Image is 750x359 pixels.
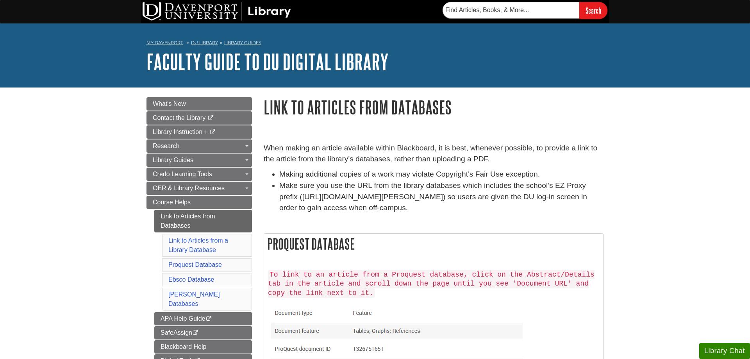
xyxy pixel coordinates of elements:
[146,39,183,46] a: My Davenport
[154,340,252,354] a: Blackboard Help
[168,261,222,268] a: Proquest Database
[191,40,218,45] a: DU Library
[264,234,603,254] h2: Proquest Database
[153,129,208,135] span: Library Instruction +
[154,210,252,232] a: Link to Articles from Databases
[146,50,389,74] a: Faculty Guide to DU Digital Library
[192,330,199,336] i: This link opens in a new window
[146,154,252,167] a: Library Guides
[264,97,604,117] h1: Link to Articles from Databases
[153,171,212,177] span: Credo Learning Tools
[146,38,604,50] nav: breadcrumb
[143,2,291,21] img: DU Library
[579,2,607,19] input: Search
[146,196,252,209] a: Course Helps
[146,125,252,139] a: Library Instruction +
[209,130,216,135] i: This link opens in a new window
[154,312,252,325] a: APA Help Guide
[146,182,252,195] a: OER & Library Resources
[153,100,186,107] span: What's New
[205,316,212,321] i: This link opens in a new window
[153,157,193,163] span: Library Guides
[153,185,225,191] span: OER & Library Resources
[224,40,261,45] a: Library Guides
[443,2,607,19] form: Searches DU Library's articles, books, and more
[153,114,205,121] span: Contact the Library
[279,180,604,214] li: Make sure you use the URL from the library databases which includes the school’s EZ Proxy prefix ...
[279,169,604,180] li: Making additional copies of a work may violate Copyright's Fair Use exception.
[699,343,750,359] button: Library Chat
[146,97,252,111] a: What's New
[146,111,252,125] a: Contact the Library
[168,237,228,253] a: Link to Articles from a Library Database
[146,139,252,153] a: Research
[153,199,191,205] span: Course Helps
[146,168,252,181] a: Credo Learning Tools
[153,143,179,149] span: Research
[168,291,220,307] a: [PERSON_NAME] Databases
[154,326,252,339] a: SafeAssign
[168,276,214,283] a: Ebsco Database
[443,2,579,18] input: Find Articles, Books, & More...
[207,116,214,121] i: This link opens in a new window
[268,270,595,298] code: To link to an article from a Proquest database, click on the Abstract/Details tab in the article ...
[264,143,604,165] p: When making an article available within Blackboard, it is best, whenever possible, to provide a l...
